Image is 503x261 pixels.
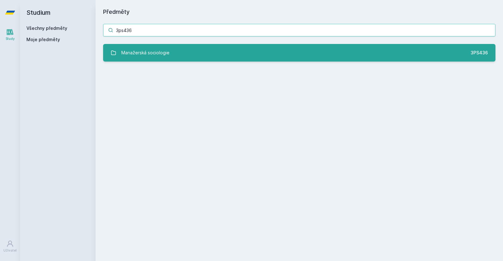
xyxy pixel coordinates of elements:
div: 3PS436 [471,50,488,56]
input: Název nebo ident předmětu… [103,24,495,36]
a: Všechny předměty [26,25,67,31]
a: Study [1,25,19,44]
h1: Předměty [103,8,495,16]
a: Uživatel [1,237,19,256]
div: Manažerská sociologie [121,46,169,59]
a: Manažerská sociologie 3PS436 [103,44,495,62]
span: Moje předměty [26,36,60,43]
div: Uživatel [3,248,17,253]
div: Study [6,36,15,41]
